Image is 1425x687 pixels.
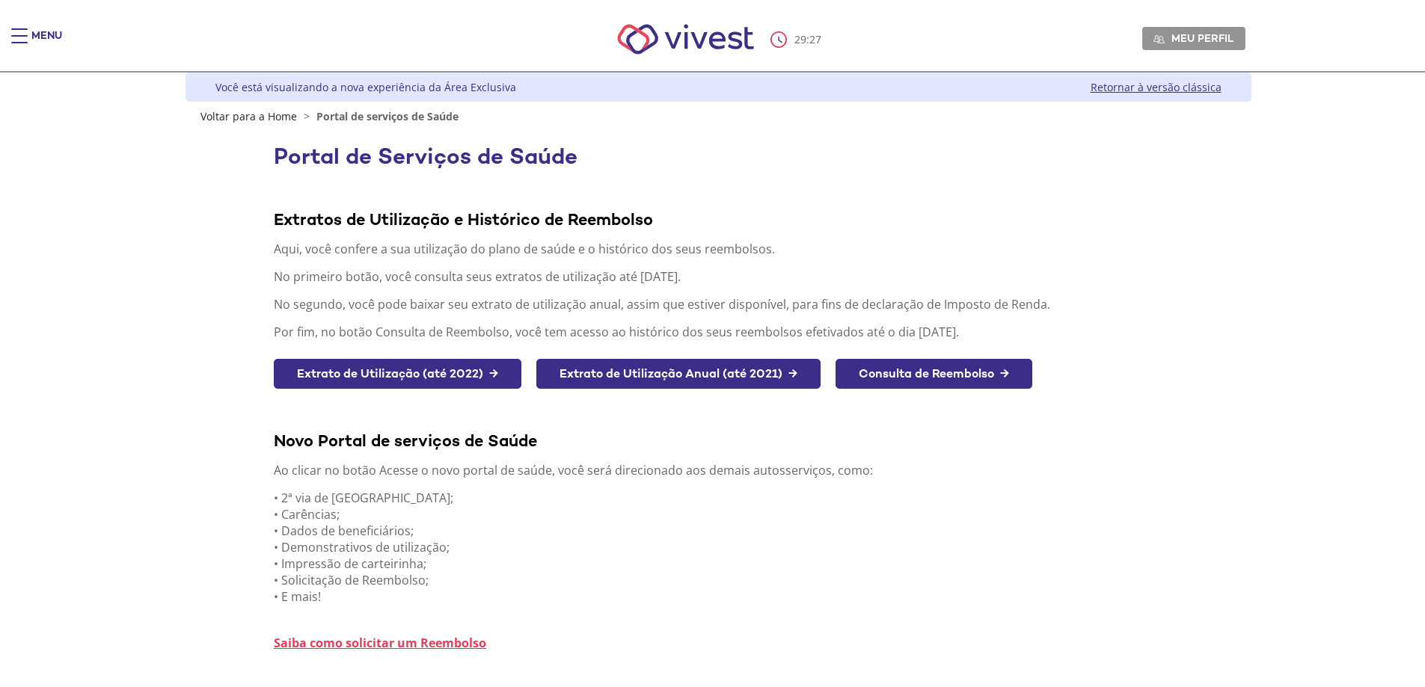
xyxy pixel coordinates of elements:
div: Menu [31,28,62,58]
p: No primeiro botão, você consulta seus extratos de utilização até [DATE]. [274,268,1162,285]
p: No segundo, você pode baixar seu extrato de utilização anual, assim que estiver disponível, para ... [274,296,1162,312]
div: Você está visualizando a nova experiência da Área Exclusiva [215,80,516,94]
p: Ao clicar no botão Acesse o novo portal de saúde, você será direcionado aos demais autosserviços,... [274,462,1162,478]
p: Por fim, no botão Consulta de Reembolso, você tem acesso ao histórico dos seus reembolsos efetiva... [274,324,1162,340]
h1: Portal de Serviços de Saúde [274,144,1162,169]
p: • 2ª via de [GEOGRAPHIC_DATA]; • Carências; • Dados de beneficiários; • Demonstrativos de utiliza... [274,490,1162,605]
a: Saiba como solicitar um Reembolso [274,635,486,651]
a: Voltar para a Home [200,109,297,123]
span: Meu perfil [1171,31,1234,45]
span: 29 [794,32,806,46]
p: Aqui, você confere a sua utilização do plano de saúde e o histórico dos seus reembolsos. [274,241,1162,257]
a: Consulta de Reembolso → [836,359,1032,389]
a: Retornar à versão clássica [1091,80,1222,94]
a: Extrato de Utilização (até 2022) → [274,359,521,389]
span: > [300,109,313,123]
div: : [770,31,824,48]
span: Portal de serviços de Saúde [316,109,459,123]
div: Extratos de Utilização e Histórico de Reembolso [274,209,1162,229]
span: 27 [809,32,821,46]
img: Meu perfil [1153,34,1165,45]
img: Vivest [601,7,770,71]
a: Meu perfil [1142,27,1245,49]
a: Extrato de Utilização Anual (até 2021) → [536,359,821,389]
div: Novo Portal de serviços de Saúde [274,430,1162,451]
